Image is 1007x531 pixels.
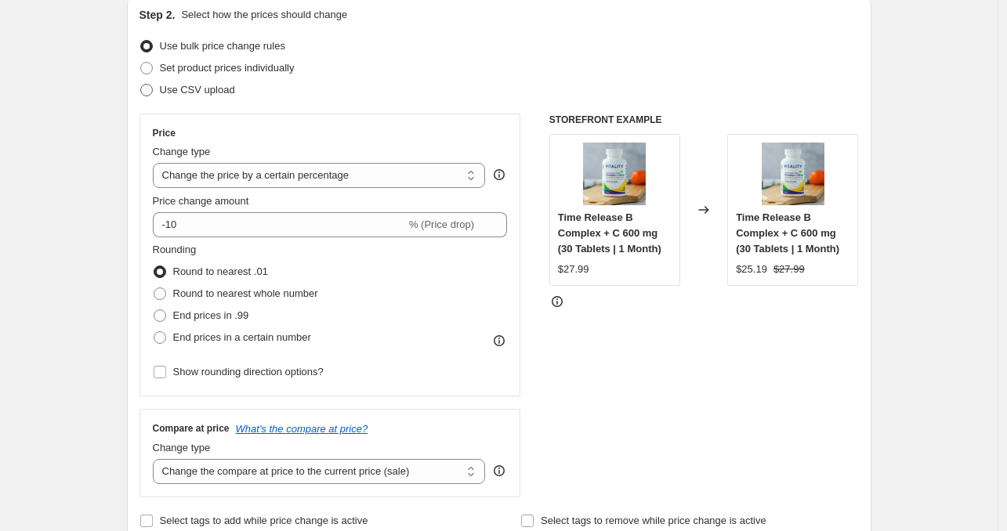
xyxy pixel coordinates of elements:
[773,262,805,277] strike: $27.99
[173,287,318,299] span: Round to nearest whole number
[173,309,249,321] span: End prices in .99
[173,331,311,343] span: End prices in a certain number
[153,212,406,237] input: -15
[153,195,249,207] span: Price change amount
[491,167,507,182] div: help
[160,40,285,52] span: Use bulk price change rules
[549,114,859,126] h6: STOREFRONT EXAMPLE
[153,422,230,435] h3: Compare at price
[236,423,368,435] button: What's the compare at price?
[409,219,474,230] span: % (Price drop)
[583,143,646,205] img: B_CCanadaWebsite_80x.jpg
[736,262,767,277] div: $25.19
[558,211,661,255] span: Time Release B Complex + C 600 mg (30 Tablets | 1 Month)
[491,463,507,479] div: help
[736,211,839,255] span: Time Release B Complex + C 600 mg (30 Tablets | 1 Month)
[153,244,197,255] span: Rounding
[153,442,211,453] span: Change type
[762,143,824,205] img: B_CCanadaWebsite_80x.jpg
[558,262,589,277] div: $27.99
[139,7,176,23] h2: Step 2.
[173,366,324,377] span: Show rounding direction options?
[160,84,235,96] span: Use CSV upload
[153,146,211,157] span: Change type
[153,127,176,139] h3: Price
[173,265,268,277] span: Round to nearest .01
[160,515,368,526] span: Select tags to add while price change is active
[541,515,766,526] span: Select tags to remove while price change is active
[160,62,295,74] span: Set product prices individually
[181,7,347,23] p: Select how the prices should change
